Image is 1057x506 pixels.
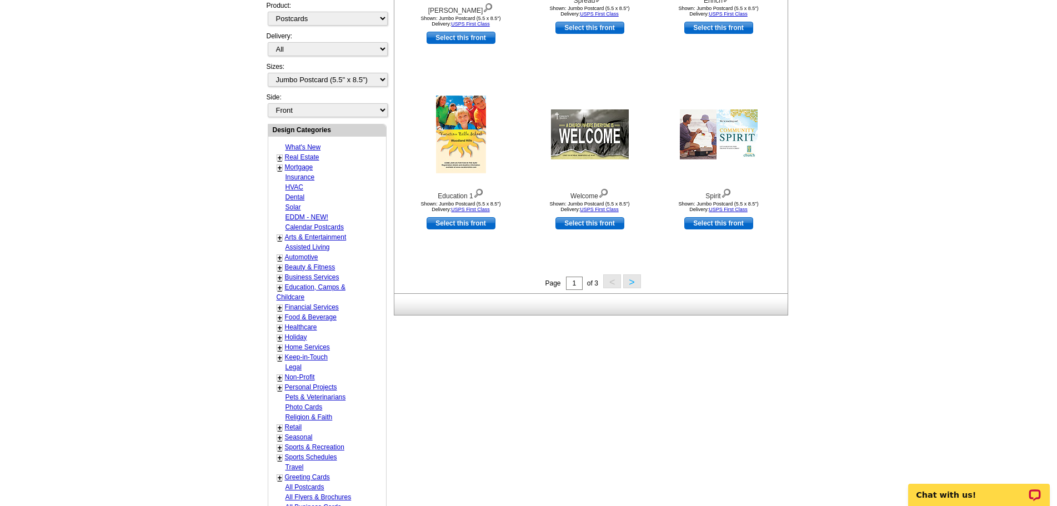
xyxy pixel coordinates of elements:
span: Page [545,279,560,287]
div: Delivery: [267,31,387,62]
img: Spirit [680,109,758,159]
a: Dental [285,193,305,201]
a: Financial Services [285,303,339,311]
a: All Postcards [285,483,324,491]
a: use this design [555,217,624,229]
div: Side: [267,92,387,118]
a: What's New [285,143,321,151]
div: Sizes: [267,62,387,92]
a: Home Services [285,343,330,351]
div: Shown: Jumbo Postcard (5.5 x 8.5") Delivery: [529,6,651,17]
a: use this design [684,217,753,229]
div: Spirit [658,186,780,201]
a: + [278,353,282,362]
a: + [278,343,282,352]
img: view design details [473,186,484,198]
a: + [278,313,282,322]
a: + [278,433,282,442]
a: Legal [285,363,302,371]
div: Design Categories [268,124,386,135]
button: < [603,274,621,288]
a: Assisted Living [285,243,330,251]
a: Mortgage [285,163,313,171]
div: Shown: Jumbo Postcard (5.5 x 8.5") Delivery: [529,201,651,212]
a: HVAC [285,183,303,191]
a: + [278,163,282,172]
a: Religion & Faith [285,413,333,421]
a: USPS First Class [709,11,748,17]
a: Arts & Entertainment [285,233,347,241]
a: USPS First Class [580,207,619,212]
div: Shown: Jumbo Postcard (5.5 x 8.5") Delivery: [400,16,522,27]
a: + [278,443,282,452]
div: Shown: Jumbo Postcard (5.5 x 8.5") Delivery: [400,201,522,212]
a: + [278,253,282,262]
img: view design details [598,186,609,198]
div: Welcome [529,186,651,201]
a: Keep-in-Touch [285,353,328,361]
a: + [278,263,282,272]
a: USPS First Class [451,207,490,212]
a: Retail [285,423,302,431]
a: Food & Beverage [285,313,337,321]
a: EDDM - NEW! [285,213,328,221]
a: Business Services [285,273,339,281]
a: + [278,233,282,242]
a: Insurance [285,173,315,181]
a: Calendar Postcards [285,223,344,231]
a: + [278,373,282,382]
a: Automotive [285,253,318,261]
a: + [278,423,282,432]
a: + [278,283,282,292]
a: USPS First Class [580,11,619,17]
a: USPS First Class [709,207,748,212]
a: + [278,473,282,482]
a: Pets & Veterinarians [285,393,346,401]
a: Beauty & Fitness [285,263,335,271]
a: Personal Projects [285,383,337,391]
a: Education, Camps & Childcare [277,283,345,301]
a: + [278,333,282,342]
a: + [278,153,282,162]
span: of 3 [587,279,598,287]
img: Education 1 [436,96,486,173]
button: > [623,274,641,288]
a: + [278,323,282,332]
a: Sports Schedules [285,453,337,461]
a: Travel [285,463,304,471]
a: + [278,383,282,392]
a: + [278,273,282,282]
a: use this design [555,22,624,34]
a: use this design [427,32,495,44]
a: All Flyers & Brochures [285,493,352,501]
img: Welcome [551,109,629,159]
a: Solar [285,203,301,211]
iframe: LiveChat chat widget [901,471,1057,506]
a: Photo Cards [285,403,323,411]
img: view design details [721,186,732,198]
a: Healthcare [285,323,317,331]
a: Holiday [285,333,307,341]
a: + [278,453,282,462]
div: Product: [267,1,387,31]
div: Shown: Jumbo Postcard (5.5 x 8.5") Delivery: [658,6,780,17]
div: Education 1 [400,186,522,201]
img: view design details [483,1,493,13]
a: + [278,303,282,312]
a: Real Estate [285,153,319,161]
a: use this design [684,22,753,34]
a: Sports & Recreation [285,443,344,451]
a: Seasonal [285,433,313,441]
a: Greeting Cards [285,473,330,481]
a: use this design [427,217,495,229]
a: USPS First Class [451,21,490,27]
a: Non-Profit [285,373,315,381]
div: Shown: Jumbo Postcard (5.5 x 8.5") Delivery: [658,201,780,212]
